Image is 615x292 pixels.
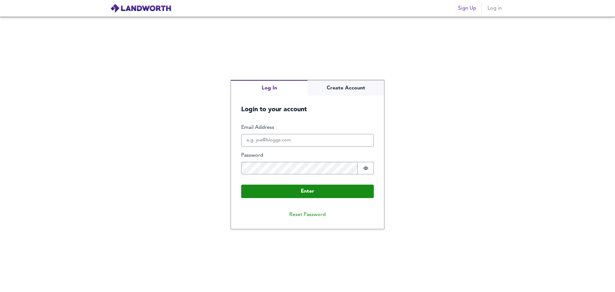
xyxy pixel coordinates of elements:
button: Enter [241,185,374,198]
input: e.g. joe@bloggs.com [241,134,374,147]
span: Log in [487,4,502,13]
label: Password [241,152,374,159]
button: Log In [231,80,307,96]
label: Email Address [241,124,374,131]
button: Reset Password [284,208,331,221]
button: Create Account [307,80,384,96]
button: Show password [358,162,374,175]
h5: Login to your account [231,96,384,114]
img: logo [110,4,171,13]
button: Log in [484,2,505,15]
span: Sign Up [458,4,476,13]
button: Sign Up [455,2,479,15]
